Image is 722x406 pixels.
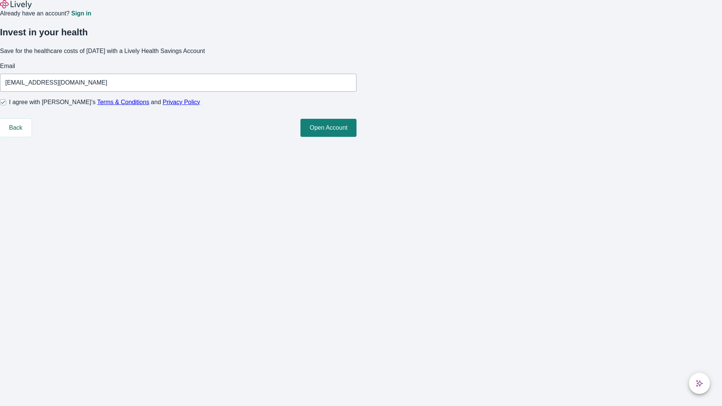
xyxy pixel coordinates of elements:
span: I agree with [PERSON_NAME]’s and [9,98,200,107]
a: Terms & Conditions [97,99,149,105]
svg: Lively AI Assistant [696,380,703,387]
button: Open Account [300,119,356,137]
button: chat [689,373,710,394]
a: Privacy Policy [163,99,200,105]
a: Sign in [71,11,91,17]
